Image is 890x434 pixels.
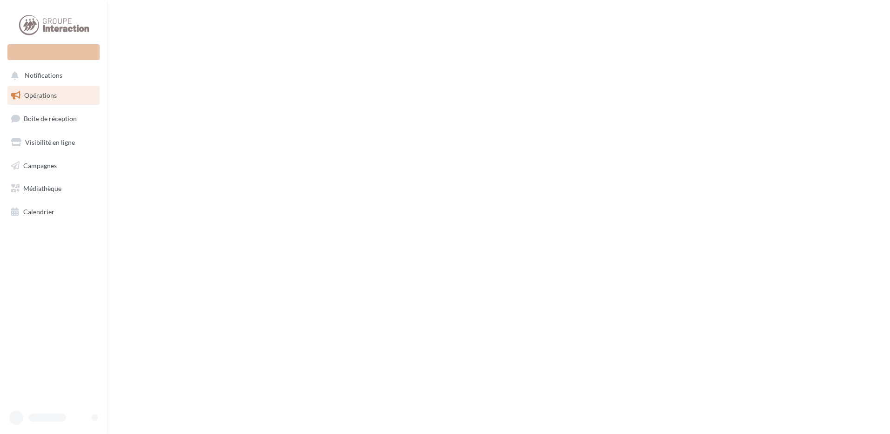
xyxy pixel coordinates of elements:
[23,184,61,192] span: Médiathèque
[6,156,101,176] a: Campagnes
[7,44,100,60] div: Nouvelle campagne
[6,179,101,198] a: Médiathèque
[24,115,77,122] span: Boîte de réception
[23,161,57,169] span: Campagnes
[6,108,101,129] a: Boîte de réception
[24,91,57,99] span: Opérations
[23,208,54,216] span: Calendrier
[6,202,101,222] a: Calendrier
[25,138,75,146] span: Visibilité en ligne
[6,86,101,105] a: Opérations
[6,133,101,152] a: Visibilité en ligne
[25,72,62,80] span: Notifications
